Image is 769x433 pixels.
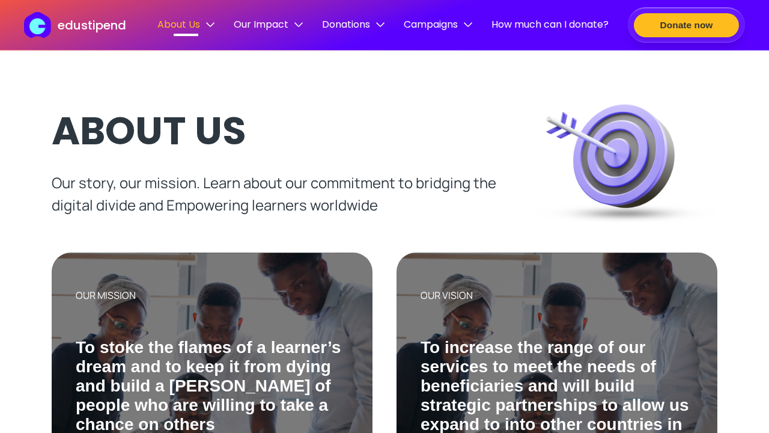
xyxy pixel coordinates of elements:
[206,20,214,29] img: down
[491,17,609,32] span: How much can I donate?
[294,20,303,29] img: down
[24,12,56,38] img: edustipend logo
[628,7,745,43] a: Donate now
[464,20,472,29] img: down
[404,17,472,32] span: Campaigns
[491,17,609,34] a: How much can I donate?
[634,13,739,37] button: Donate now
[234,17,303,32] span: Our Impact
[322,17,384,32] span: Donations
[376,20,384,29] img: down
[421,289,693,302] p: OUR VISION
[511,90,717,229] img: about-us
[24,12,126,38] a: edustipend logoedustipend
[52,102,511,159] h1: ABOUT US
[58,16,126,34] p: edustipend
[52,171,511,216] p: Our story, our mission. Learn about our commitment to bridging the digital divide and Empowering ...
[76,289,348,302] p: OUR MISSION
[157,17,214,32] span: About Us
